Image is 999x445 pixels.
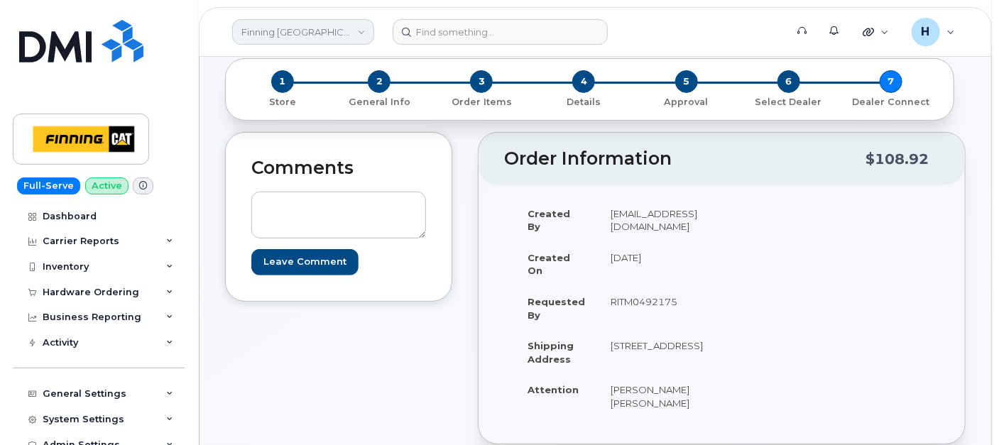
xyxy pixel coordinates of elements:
p: Store [243,96,322,109]
a: 6 Select Dealer [738,93,840,108]
strong: Shipping Address [528,340,574,365]
td: [EMAIL_ADDRESS][DOMAIN_NAME] [598,198,716,242]
span: 1 [271,70,294,93]
span: 2 [368,70,391,93]
td: [PERSON_NAME] [PERSON_NAME] [598,374,716,418]
p: Approval [641,96,732,109]
h2: Order Information [504,149,866,169]
p: General Info [334,96,425,109]
input: Find something... [393,19,608,45]
input: Leave Comment [251,249,359,275]
span: 6 [777,70,800,93]
strong: Created By [528,208,570,233]
strong: Created On [528,252,570,277]
p: Select Dealer [743,96,834,109]
strong: Attention [528,384,579,395]
p: Details [538,96,629,109]
a: 3 Order Items [430,93,533,108]
span: 3 [470,70,493,93]
p: Order Items [436,96,527,109]
td: RITM0492175 [598,286,716,330]
span: 4 [572,70,595,93]
a: 2 General Info [328,93,430,108]
span: H [922,23,930,40]
td: [STREET_ADDRESS] [598,330,716,374]
td: [DATE] [598,242,716,286]
a: 4 Details [533,93,635,108]
div: $108.92 [866,145,929,172]
span: 5 [675,70,698,93]
a: Finning Canada [232,19,374,45]
a: 5 Approval [635,93,738,108]
div: hakaur@dminc.com [902,18,965,46]
h2: Comments [251,158,426,178]
div: Quicklinks [853,18,899,46]
strong: Requested By [528,296,585,321]
a: 1 Store [237,93,328,108]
